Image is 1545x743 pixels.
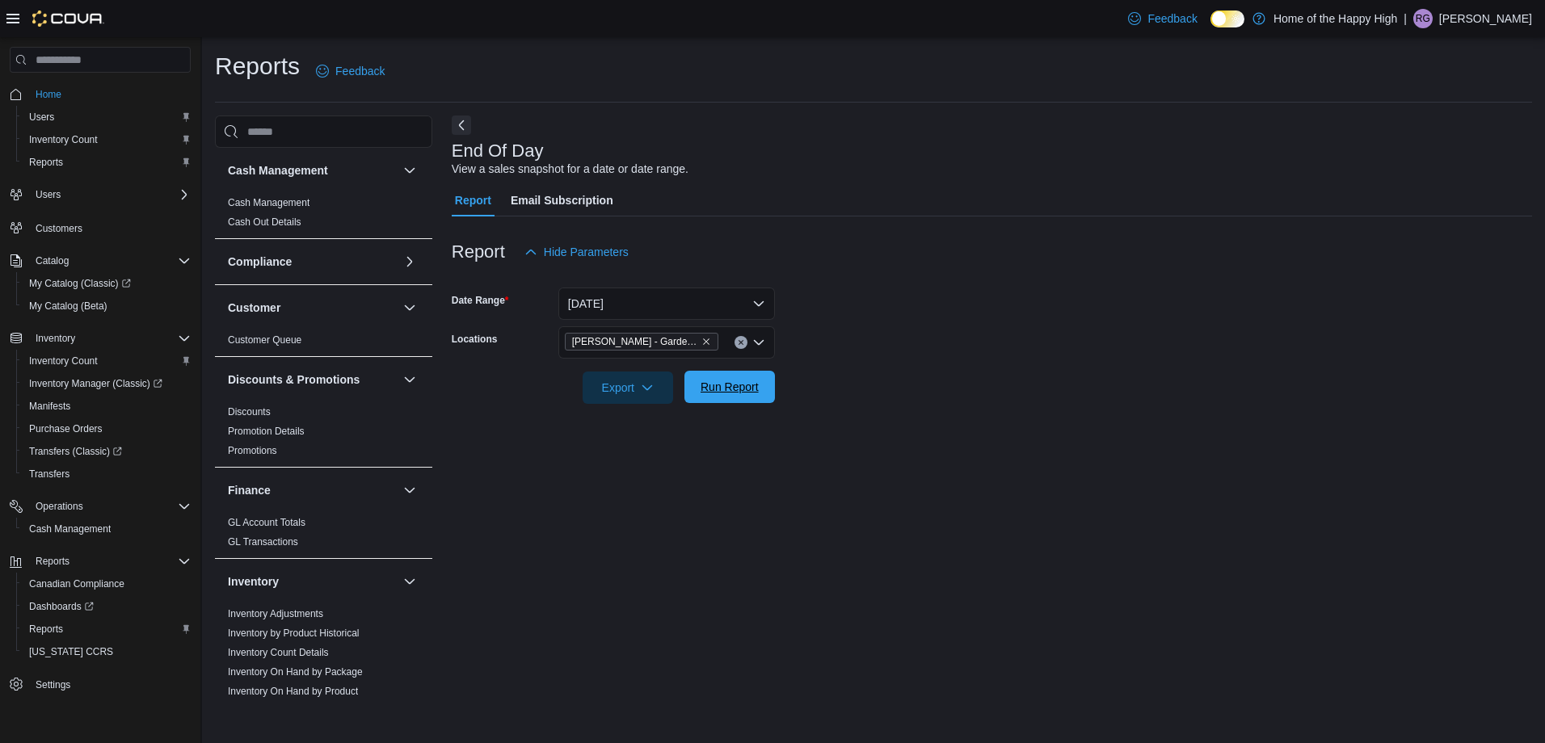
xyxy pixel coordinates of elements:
[228,334,301,346] span: Customer Queue
[400,298,419,317] button: Customer
[36,88,61,101] span: Home
[228,197,309,208] a: Cash Management
[23,351,104,371] a: Inventory Count
[16,440,197,463] a: Transfers (Classic)
[23,130,191,149] span: Inventory Count
[29,111,54,124] span: Users
[3,495,197,518] button: Operations
[29,623,63,636] span: Reports
[3,327,197,350] button: Inventory
[23,107,61,127] a: Users
[228,516,305,529] span: GL Account Totals
[29,600,94,613] span: Dashboards
[23,419,191,439] span: Purchase Orders
[3,216,197,239] button: Customers
[400,370,419,389] button: Discounts & Promotions
[215,330,432,356] div: Customer
[1439,9,1532,28] p: [PERSON_NAME]
[29,523,111,535] span: Cash Management
[752,336,765,349] button: Open list of options
[29,468,69,481] span: Transfers
[572,334,698,350] span: [PERSON_NAME] - Garden Variety
[23,519,117,539] a: Cash Management
[228,334,301,346] a: Customer Queue
[228,196,309,209] span: Cash Management
[400,572,419,591] button: Inventory
[16,151,197,174] button: Reports
[215,50,300,82] h1: Reports
[23,442,191,461] span: Transfers (Classic)
[1416,9,1430,28] span: RG
[29,445,122,458] span: Transfers (Classic)
[452,161,688,178] div: View a sales snapshot for a date or date range.
[511,184,613,216] span: Email Subscription
[29,251,75,271] button: Catalog
[23,642,120,661] a: [US_STATE] CCRS
[228,444,277,457] span: Promotions
[228,686,358,697] a: Inventory On Hand by Product
[228,573,279,590] h3: Inventory
[23,274,137,293] a: My Catalog (Classic)
[23,274,191,293] span: My Catalog (Classic)
[3,550,197,573] button: Reports
[16,350,197,372] button: Inventory Count
[23,619,191,639] span: Reports
[228,482,397,498] button: Finance
[228,254,397,270] button: Compliance
[228,405,271,418] span: Discounts
[23,296,191,316] span: My Catalog (Beta)
[228,627,360,640] span: Inventory by Product Historical
[29,133,98,146] span: Inventory Count
[215,402,432,467] div: Discounts & Promotions
[558,288,775,320] button: [DATE]
[701,379,759,395] span: Run Report
[400,481,419,500] button: Finance
[29,497,90,516] button: Operations
[36,555,69,568] span: Reports
[23,107,191,127] span: Users
[452,242,505,262] h3: Report
[16,295,197,317] button: My Catalog (Beta)
[23,419,109,439] a: Purchase Orders
[228,162,328,178] h3: Cash Management
[228,254,292,270] h3: Compliance
[16,573,197,595] button: Canadian Compliance
[29,552,191,571] span: Reports
[228,573,397,590] button: Inventory
[10,76,191,737] nav: Complex example
[32,10,104,27] img: Cova
[309,55,391,87] a: Feedback
[565,333,718,351] span: Brandon - Meadows - Garden Variety
[29,355,98,367] span: Inventory Count
[23,397,191,416] span: Manifests
[23,351,191,371] span: Inventory Count
[452,294,509,307] label: Date Range
[228,535,298,548] span: GL Transactions
[23,442,128,461] a: Transfers (Classic)
[29,185,67,204] button: Users
[29,217,191,237] span: Customers
[228,445,277,456] a: Promotions
[23,130,104,149] a: Inventory Count
[228,646,329,659] span: Inventory Count Details
[16,128,197,151] button: Inventory Count
[29,277,131,290] span: My Catalog (Classic)
[3,183,197,206] button: Users
[36,332,75,345] span: Inventory
[228,607,323,620] span: Inventory Adjustments
[36,188,61,201] span: Users
[228,300,397,316] button: Customer
[29,400,70,413] span: Manifests
[29,674,191,695] span: Settings
[29,329,82,348] button: Inventory
[228,216,301,228] a: Cash Out Details
[29,675,77,695] a: Settings
[23,464,76,484] a: Transfers
[228,216,301,229] span: Cash Out Details
[228,425,305,438] span: Promotion Details
[228,665,363,678] span: Inventory On Hand by Package
[36,254,69,267] span: Catalog
[228,666,363,678] a: Inventory On Hand by Package
[215,193,432,238] div: Cash Management
[228,162,397,178] button: Cash Management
